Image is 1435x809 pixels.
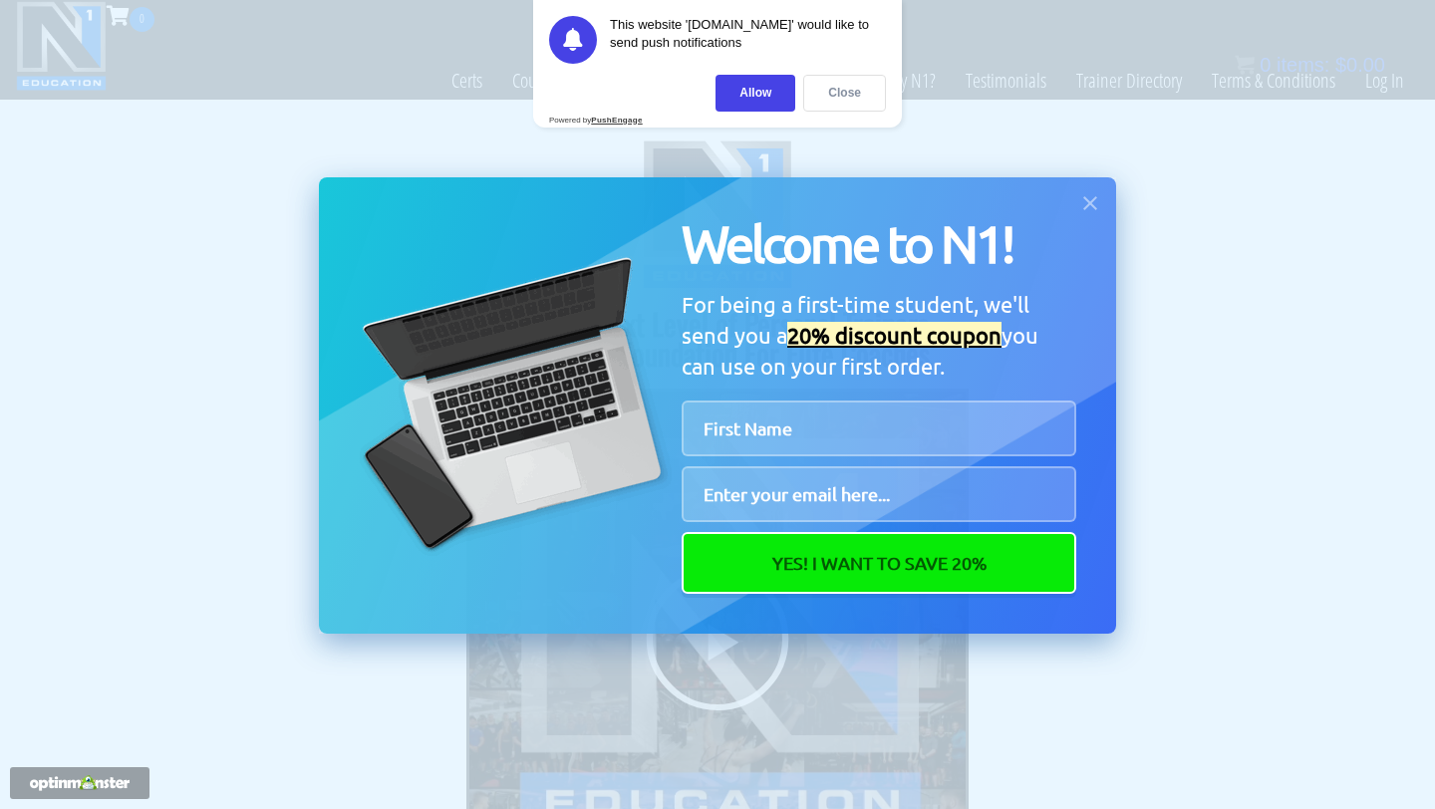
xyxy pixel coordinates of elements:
input: Email [682,466,1076,522]
img: tech.png [359,256,672,556]
u: 20% discount coupon [787,322,1002,348]
span: For being a first-time student, we'll send you a [682,291,1029,348]
strong: PushEngage [591,116,642,125]
input: First Name [682,401,1076,456]
div: Allow [716,75,795,112]
span: you can use on your first order. [682,322,1038,379]
div: Close [803,75,886,112]
div: Powered by [549,116,643,125]
button: Close [1079,192,1101,214]
div: This website '[DOMAIN_NAME]' would like to send push notifications [610,16,886,64]
button: Yes! I Want To Save 20% [682,532,1076,594]
img: Powered by OptinMonster [30,775,130,791]
span: Welcome to N1! [682,213,1012,273]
